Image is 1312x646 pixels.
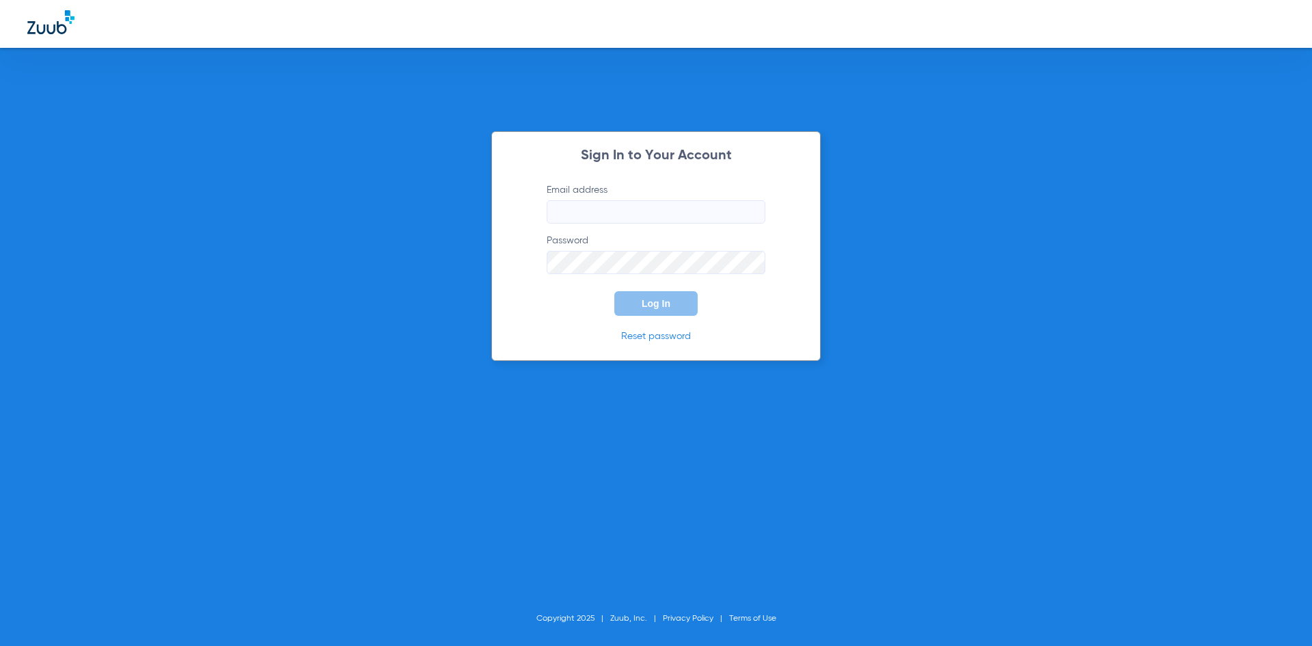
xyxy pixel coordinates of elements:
[526,149,786,163] h2: Sign In to Your Account
[614,291,698,316] button: Log In
[27,10,74,34] img: Zuub Logo
[729,615,776,623] a: Terms of Use
[610,612,663,625] li: Zuub, Inc.
[547,200,765,224] input: Email address
[547,183,765,224] label: Email address
[621,332,691,341] a: Reset password
[1244,580,1312,646] iframe: Chat Widget
[547,234,765,274] label: Password
[547,251,765,274] input: Password
[536,612,610,625] li: Copyright 2025
[663,615,713,623] a: Privacy Policy
[642,298,670,309] span: Log In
